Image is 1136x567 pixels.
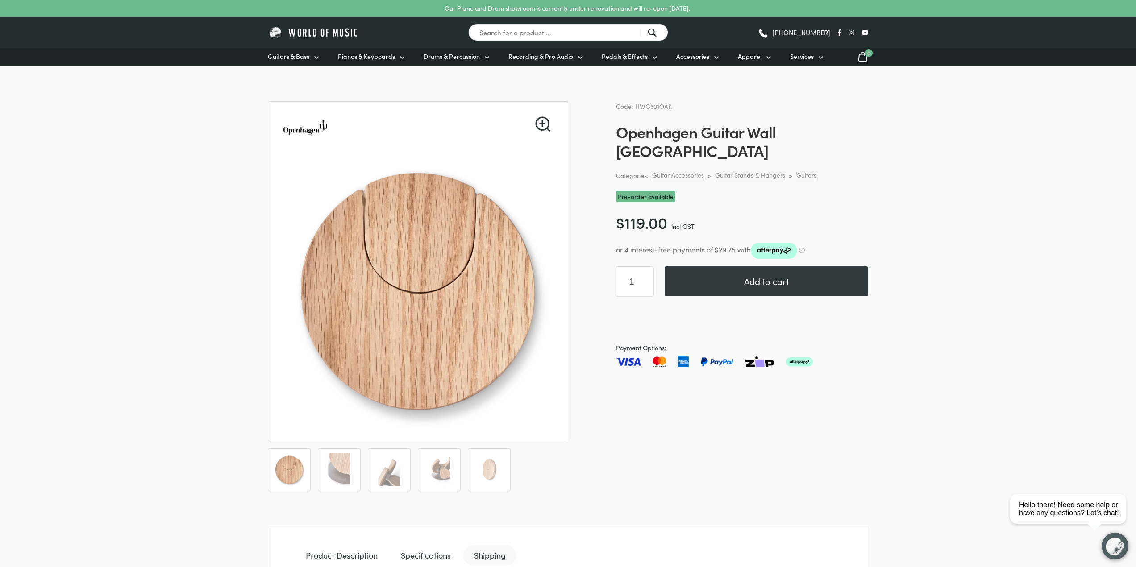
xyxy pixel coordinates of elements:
img: World of Music [268,25,359,39]
a: Shipping [463,545,516,566]
a: View full-screen image gallery [535,116,550,132]
img: Pay with Master card, Visa, American Express and Paypal [616,356,813,367]
bdi: 119.00 [616,211,667,233]
h1: Openhagen Guitar Wall [GEOGRAPHIC_DATA] [616,122,868,160]
p: Our Piano and Drum showroom is currently under renovation and will re-open [DATE]. [445,4,690,13]
iframe: PayPal [616,307,868,332]
a: Specifications [390,545,462,566]
span: Categories: [616,170,649,181]
input: Search for a product ... [468,24,668,41]
img: Openhagen Guitar Wall Mount Oak Detail 2 [373,453,406,486]
span: Pedals & Effects [602,52,648,61]
span: Pianos & Keyboards [338,52,395,61]
span: $ [616,211,624,233]
span: [PHONE_NUMBER] [772,29,830,36]
span: Services [790,52,814,61]
a: [PHONE_NUMBER] [757,26,830,39]
span: Drums & Percussion [424,52,480,61]
img: Openhagen Guitar Wall Mount Oak [273,453,306,486]
a: Guitar Accessories [652,171,704,179]
input: Product quantity [616,266,654,297]
img: Openhagen Guitar Wall Mount Oak Angle [473,453,506,486]
a: Product Description [295,545,388,566]
span: incl GST [671,222,695,231]
button: Add to cart [665,266,868,296]
a: Guitar Stands & Hangers [715,171,785,179]
span: Code: HWG301OAK [616,102,672,111]
span: Payment Options: [616,343,868,353]
img: Openhagen Guitar Wall Mount Oak Detail 1 [423,453,456,486]
iframe: Chat with our support team [1007,469,1136,567]
span: Pre-order available [616,191,675,202]
span: 0 [865,49,873,57]
span: Guitars & Bass [268,52,309,61]
span: Recording & Pro Audio [508,52,573,61]
div: > [707,171,712,179]
img: Openhagen Guitar Wall Mount Oak 001 [323,453,356,486]
span: Apparel [738,52,761,61]
a: Guitars [796,171,816,179]
img: Openhagen [279,102,330,153]
span: Accessories [676,52,709,61]
div: > [789,171,793,179]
